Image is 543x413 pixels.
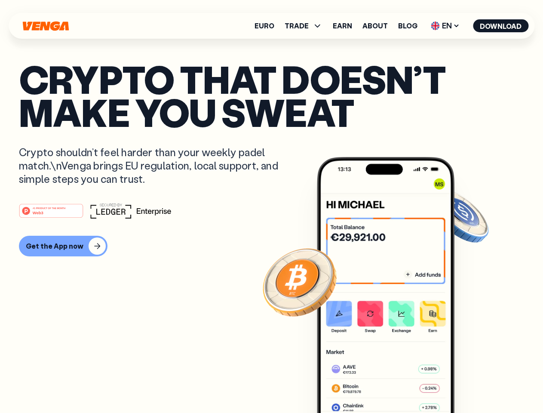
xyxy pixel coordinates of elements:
svg: Home [21,21,70,31]
a: About [362,22,388,29]
div: Get the App now [26,242,83,250]
span: TRADE [285,21,322,31]
tspan: Web3 [33,210,43,215]
a: #1 PRODUCT OF THE MONTHWeb3 [19,209,83,220]
p: Crypto that doesn’t make you sweat [19,62,524,128]
button: Download [473,19,528,32]
img: USDC coin [429,185,491,247]
button: Get the App now [19,236,107,256]
img: Bitcoin [261,243,338,321]
img: flag-uk [431,22,439,30]
p: Crypto shouldn’t feel harder than your weekly padel match.\nVenga brings EU regulation, local sup... [19,145,291,186]
span: EN [428,19,463,33]
a: Earn [333,22,352,29]
tspan: #1 PRODUCT OF THE MONTH [33,206,65,209]
a: Euro [255,22,274,29]
a: Blog [398,22,417,29]
span: TRADE [285,22,309,29]
a: Get the App now [19,236,524,256]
